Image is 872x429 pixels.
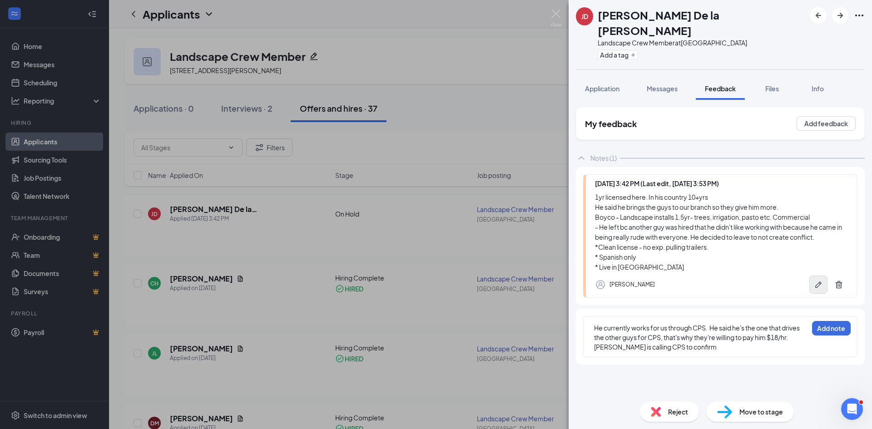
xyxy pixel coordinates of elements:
[598,38,806,47] div: Landscape Crew Member at [GEOGRAPHIC_DATA]
[797,116,856,131] button: Add feedback
[705,84,736,93] span: Feedback
[854,10,865,21] svg: Ellipses
[581,12,588,21] div: JD
[595,179,719,187] span: [DATE] 3:42 PM (Last edit, [DATE] 3:53 PM)
[813,10,824,21] svg: ArrowLeftNew
[595,279,606,290] svg: Profile
[585,118,637,129] h2: My feedback
[841,398,863,420] iframe: Intercom live chat
[594,324,801,341] span: He currently works for us through CPS. He said he's the one that drives the other guys for CPS, t...
[585,84,619,93] span: Application
[812,321,851,335] button: Add note
[668,407,688,417] span: Reject
[832,7,848,24] button: ArrowRight
[814,280,823,289] svg: Pen
[630,52,636,58] svg: Plus
[812,84,824,93] span: Info
[647,84,678,93] span: Messages
[594,343,717,351] span: [PERSON_NAME] is calling CPS to confirm
[595,192,848,272] div: 1yr licensed here. In his country 10+yrs He said he brings the guys to our branch so they give hi...
[809,276,827,294] button: Pen
[576,153,587,163] svg: ChevronUp
[830,276,848,294] button: Trash
[739,407,783,417] span: Move to stage
[835,10,846,21] svg: ArrowRight
[598,7,806,38] h1: [PERSON_NAME] De la [PERSON_NAME]
[834,280,843,289] svg: Trash
[598,50,638,59] button: PlusAdd a tag
[590,153,617,163] div: Notes (1)
[810,7,827,24] button: ArrowLeftNew
[765,84,779,93] span: Files
[609,280,655,289] div: [PERSON_NAME]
